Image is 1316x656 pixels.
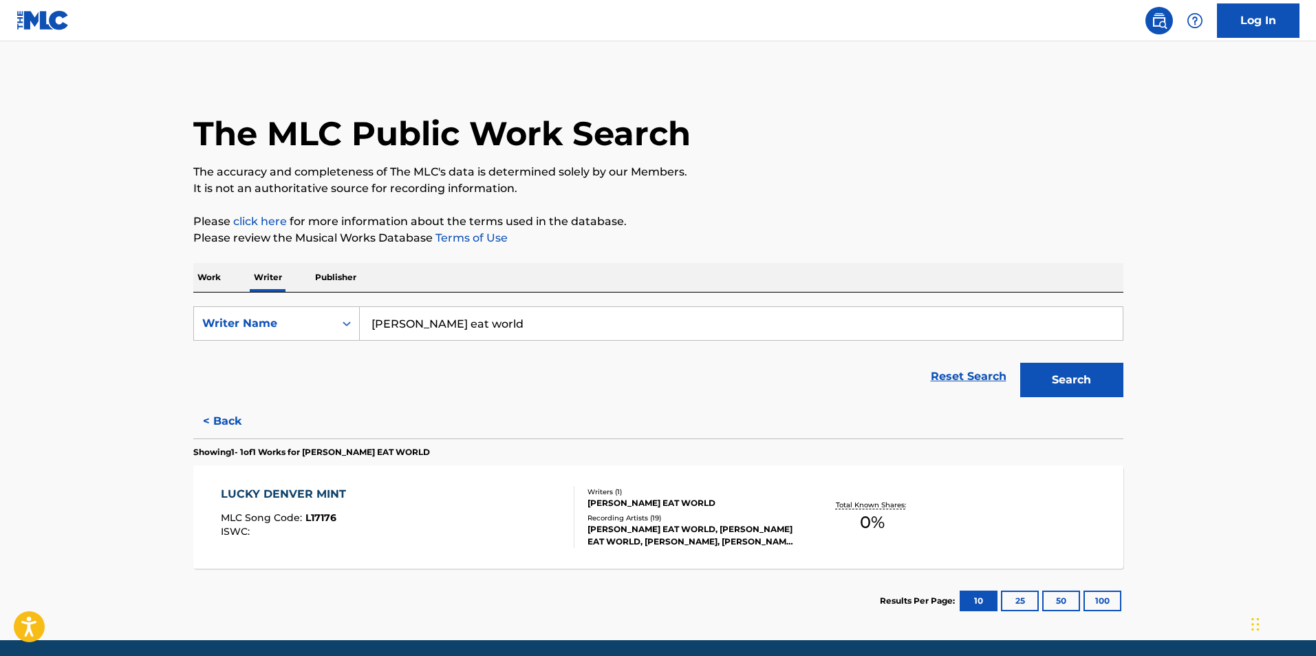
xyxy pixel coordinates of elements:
[193,263,225,292] p: Work
[193,164,1123,180] p: The accuracy and completeness of The MLC's data is determined solely by our Members.
[311,263,360,292] p: Publisher
[305,511,336,524] span: L17176
[1251,604,1260,645] div: Drag
[587,497,795,509] div: [PERSON_NAME] EAT WORLD
[1020,363,1123,397] button: Search
[221,525,253,538] span: ISWC :
[1187,12,1203,29] img: help
[193,446,430,458] p: Showing 1 - 1 of 1 Works for [PERSON_NAME] EAT WORLD
[1042,591,1080,611] button: 50
[233,215,287,228] a: click here
[836,500,909,510] p: Total Known Shares:
[221,511,305,524] span: MLC Song Code :
[193,180,1123,197] p: It is not an authoritative source for recording information.
[1217,3,1299,38] a: Log In
[250,263,286,292] p: Writer
[1083,591,1121,611] button: 100
[221,486,353,502] div: LUCKY DENVER MINT
[202,315,326,332] div: Writer Name
[1001,591,1039,611] button: 25
[924,361,1013,392] a: Reset Search
[433,231,508,244] a: Terms of Use
[880,595,958,607] p: Results Per Page:
[960,591,997,611] button: 10
[193,306,1123,404] form: Search Form
[1247,590,1316,656] iframe: Chat Widget
[193,113,691,154] h1: The MLC Public Work Search
[587,523,795,548] div: [PERSON_NAME] EAT WORLD, [PERSON_NAME] EAT WORLD, [PERSON_NAME], [PERSON_NAME] EAT WORLD, [PERSON...
[860,510,885,535] span: 0 %
[17,10,69,30] img: MLC Logo
[193,465,1123,569] a: LUCKY DENVER MINTMLC Song Code:L17176ISWC:Writers (1)[PERSON_NAME] EAT WORLDRecording Artists (19...
[587,513,795,523] div: Recording Artists ( 19 )
[193,404,276,438] button: < Back
[1145,7,1173,34] a: Public Search
[193,213,1123,230] p: Please for more information about the terms used in the database.
[587,487,795,497] div: Writers ( 1 )
[1151,12,1167,29] img: search
[193,230,1123,246] p: Please review the Musical Works Database
[1181,7,1209,34] div: Help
